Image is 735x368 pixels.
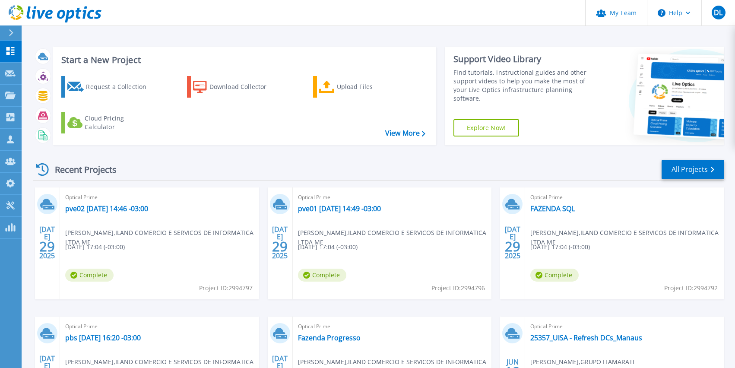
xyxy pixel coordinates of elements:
[298,242,358,252] span: [DATE] 17:04 (-03:00)
[385,129,425,137] a: View More
[530,228,724,247] span: [PERSON_NAME] , ILAND COMERCIO E SERVICOS DE INFORMATICA LTDA ME
[86,78,155,95] div: Request a Collection
[65,242,125,252] span: [DATE] 17:04 (-03:00)
[65,228,259,247] span: [PERSON_NAME] , ILAND COMERCIO E SERVICOS DE INFORMATICA LTDA ME
[65,322,254,331] span: Optical Prime
[313,76,409,98] a: Upload Files
[453,54,595,65] div: Support Video Library
[61,76,158,98] a: Request a Collection
[530,322,719,331] span: Optical Prime
[298,228,492,247] span: [PERSON_NAME] , ILAND COMERCIO E SERVICOS DE INFORMATICA LTDA ME
[272,243,288,250] span: 29
[530,269,579,282] span: Complete
[504,227,521,258] div: [DATE] 2025
[39,227,55,258] div: [DATE] 2025
[530,193,719,202] span: Optical Prime
[298,193,487,202] span: Optical Prime
[664,283,718,293] span: Project ID: 2994792
[61,55,425,65] h3: Start a New Project
[209,78,279,95] div: Download Collector
[298,204,381,213] a: pve01 [DATE] 14:49 -03:00
[453,68,595,103] div: Find tutorials, instructional guides and other support videos to help you make the most of your L...
[530,333,642,342] a: 25357_UISA - Refresh DCs_Manaus
[714,9,722,16] span: DL
[61,112,158,133] a: Cloud Pricing Calculator
[530,204,575,213] a: FAZENDA SQL
[530,357,634,367] span: [PERSON_NAME] , GRUPO ITAMARATI
[65,269,114,282] span: Complete
[298,269,346,282] span: Complete
[662,160,724,179] a: All Projects
[431,283,485,293] span: Project ID: 2994796
[298,333,361,342] a: Fazenda Progresso
[199,283,253,293] span: Project ID: 2994797
[453,119,519,136] a: Explore Now!
[33,159,128,180] div: Recent Projects
[85,114,154,131] div: Cloud Pricing Calculator
[187,76,283,98] a: Download Collector
[272,227,288,258] div: [DATE] 2025
[39,243,55,250] span: 29
[65,193,254,202] span: Optical Prime
[530,242,590,252] span: [DATE] 17:04 (-03:00)
[505,243,520,250] span: 29
[298,322,487,331] span: Optical Prime
[65,204,148,213] a: pve02 [DATE] 14:46 -03:00
[337,78,406,95] div: Upload Files
[65,333,141,342] a: pbs [DATE] 16:20 -03:00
